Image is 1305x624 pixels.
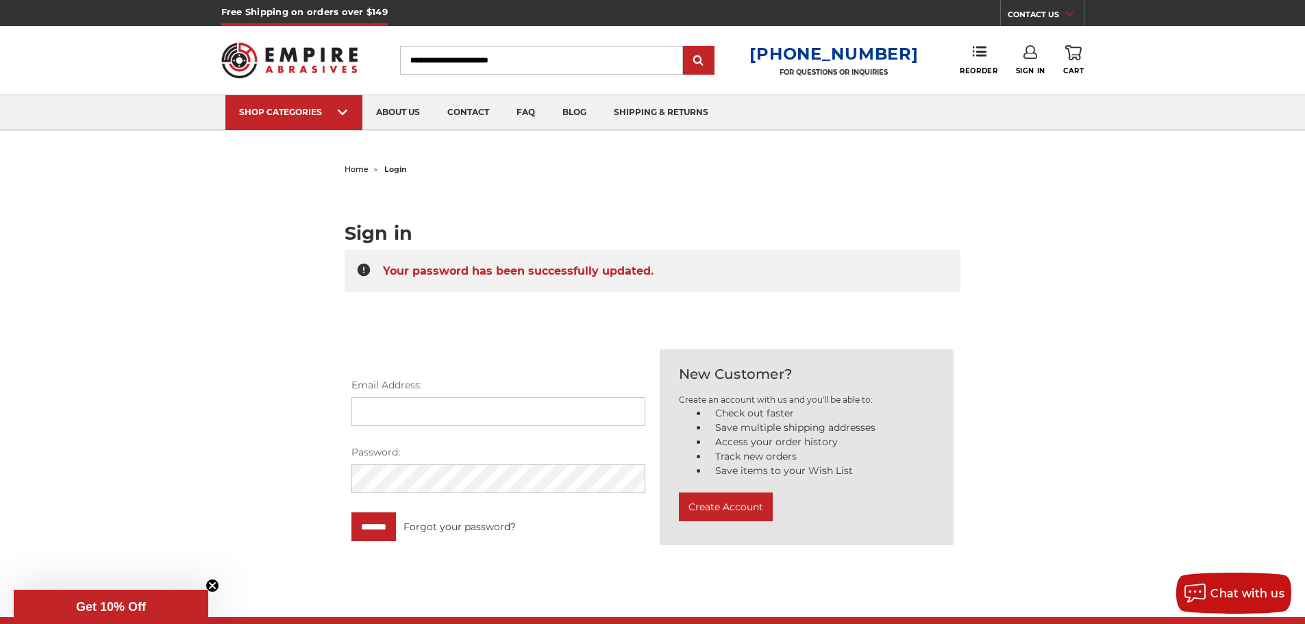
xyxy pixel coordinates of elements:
h2: New Customer? [679,364,934,384]
input: Submit [685,47,712,75]
a: [PHONE_NUMBER] [749,44,918,64]
li: Save multiple shipping addresses [708,421,934,435]
li: Save items to your Wish List [708,464,934,478]
button: Create Account [679,492,773,521]
span: Cart [1063,66,1084,75]
a: home [345,164,369,174]
a: blog [549,95,600,130]
h1: Sign in [345,224,961,242]
a: contact [434,95,503,130]
span: Chat with us [1210,587,1284,600]
a: shipping & returns [600,95,722,130]
p: FOR QUESTIONS OR INQUIRIES [749,68,918,77]
label: Email Address: [351,378,645,392]
span: Get 10% Off [76,600,146,614]
span: Your password has been successfully updated. [383,258,654,284]
button: Close teaser [206,579,219,592]
img: Empire Abrasives [221,34,358,87]
button: Chat with us [1176,573,1291,614]
a: about us [362,95,434,130]
a: Create Account [679,505,773,517]
a: faq [503,95,549,130]
a: CONTACT US [1008,7,1084,26]
li: Check out faster [708,406,934,421]
span: Reorder [960,66,997,75]
span: login [384,164,407,174]
a: Forgot your password? [403,520,516,534]
p: Create an account with us and you'll be able to: [679,394,934,406]
div: Get 10% OffClose teaser [14,590,208,624]
li: Access your order history [708,435,934,449]
a: Cart [1063,45,1084,75]
li: Track new orders [708,449,934,464]
a: Reorder [960,45,997,75]
div: SHOP CATEGORIES [239,107,349,117]
span: Sign In [1016,66,1045,75]
label: Password: [351,445,645,460]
